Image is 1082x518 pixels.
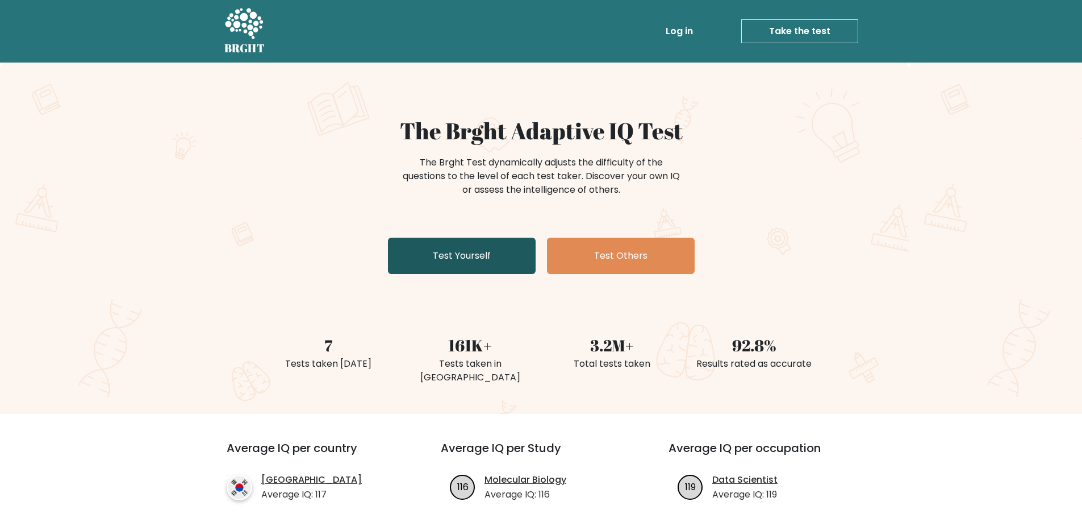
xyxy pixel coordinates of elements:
[399,156,683,197] div: The Brght Test dynamically adjusts the difficulty of the questions to the level of each test take...
[224,5,265,58] a: BRGHT
[457,480,469,493] text: 116
[548,357,676,371] div: Total tests taken
[441,441,641,469] h3: Average IQ per Study
[741,19,858,43] a: Take the test
[547,238,695,274] a: Test Others
[224,42,265,55] h5: BRGHT
[261,473,362,487] a: [GEOGRAPHIC_DATA]
[690,357,818,371] div: Results rated as accurate
[712,488,778,502] p: Average IQ: 119
[690,333,818,357] div: 92.8%
[388,238,536,274] a: Test Yourself
[227,441,400,469] h3: Average IQ per country
[264,357,392,371] div: Tests taken [DATE]
[685,480,696,493] text: 119
[712,473,778,487] a: Data Scientist
[484,473,566,487] a: Molecular Biology
[406,357,534,384] div: Tests taken in [GEOGRAPHIC_DATA]
[264,117,818,144] h1: The Brght Adaptive IQ Test
[661,20,697,43] a: Log in
[669,441,869,469] h3: Average IQ per occupation
[548,333,676,357] div: 3.2M+
[484,488,566,502] p: Average IQ: 116
[227,475,252,500] img: country
[264,333,392,357] div: 7
[406,333,534,357] div: 161K+
[261,488,362,502] p: Average IQ: 117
